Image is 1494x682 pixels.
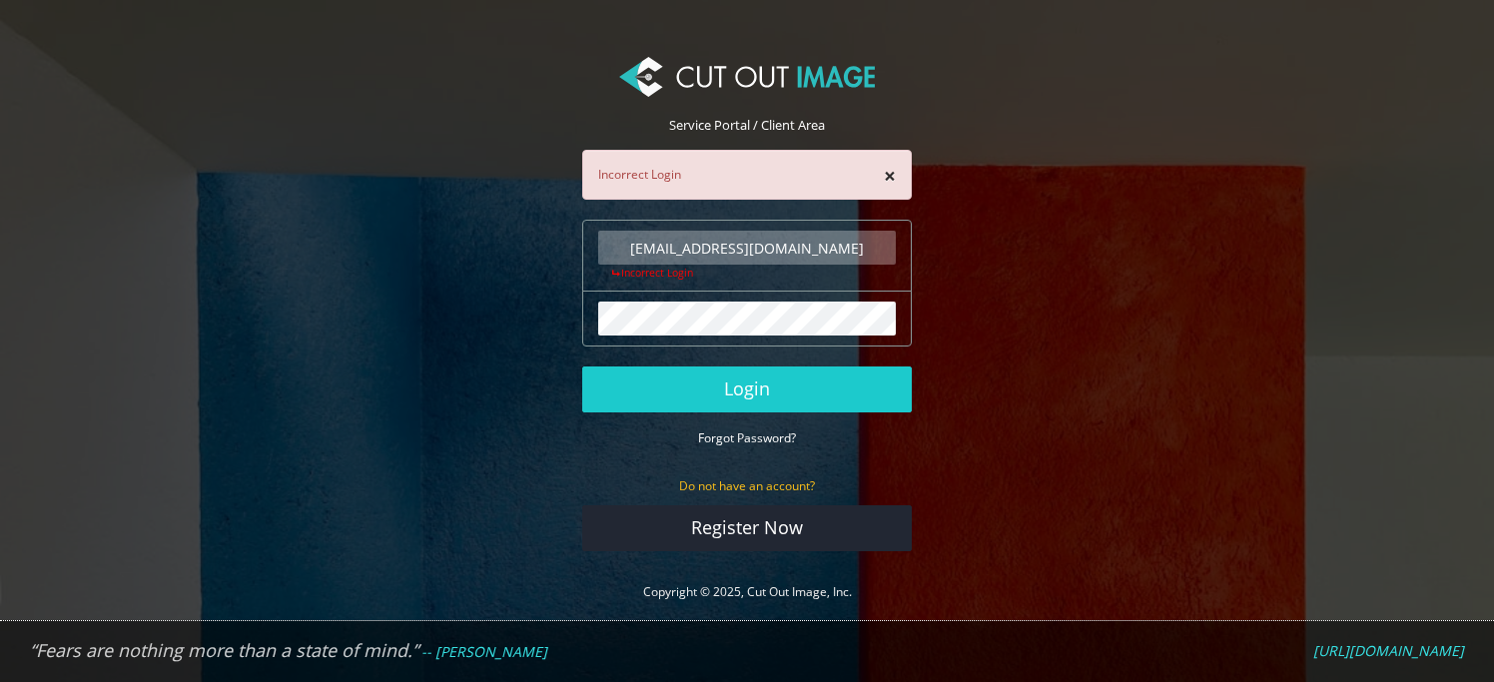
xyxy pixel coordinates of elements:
span: Service Portal / Client Area [669,116,825,134]
img: Cut Out Image [619,57,875,97]
a: [URL][DOMAIN_NAME] [1313,642,1464,660]
div: Incorrect Login [582,150,912,200]
a: Copyright © 2025, Cut Out Image, Inc. [643,583,852,600]
div: Incorrect Login [598,265,896,281]
em: -- [PERSON_NAME] [421,642,547,661]
a: Forgot Password? [698,428,796,446]
button: × [884,166,896,187]
small: Forgot Password? [698,429,796,446]
em: “Fears are nothing more than a state of mind.” [30,638,418,662]
em: [URL][DOMAIN_NAME] [1313,641,1464,660]
button: Login [582,366,912,412]
input: Email Address [598,231,896,265]
small: Do not have an account? [679,477,815,494]
a: Register Now [582,505,912,551]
